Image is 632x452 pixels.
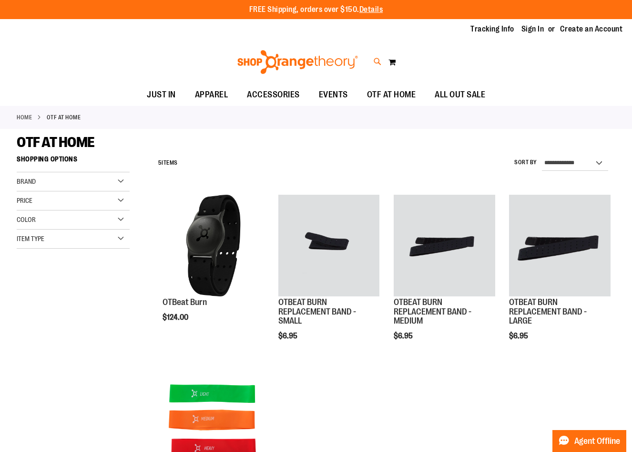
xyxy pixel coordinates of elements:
img: OTBEAT BURN REPLACEMENT BAND - SMALL [278,195,380,296]
span: JUST IN [147,84,176,105]
h2: Items [158,156,178,170]
span: ALL OUT SALE [435,84,485,105]
a: OTBEAT BURN REPLACEMENT BAND - MEDIUM [394,195,495,298]
img: OTBEAT BURN REPLACEMENT BAND - MEDIUM [394,195,495,296]
span: ACCESSORIES [247,84,300,105]
div: product [389,190,500,365]
a: Home [17,113,32,122]
span: $6.95 [278,332,299,340]
p: FREE Shipping, orders over $150. [249,4,383,15]
a: Create an Account [560,24,623,34]
img: OTBEAT BURN REPLACEMENT BAND - LARGE [509,195,611,296]
div: product [274,190,385,365]
span: $6.95 [509,332,530,340]
span: Agent Offline [574,437,620,446]
label: Sort By [514,158,537,167]
span: OTF AT HOME [17,134,95,150]
span: EVENTS [319,84,348,105]
a: OTBEAT BURN REPLACEMENT BAND - SMALL [278,297,356,326]
strong: OTF AT HOME [47,113,81,122]
span: $124.00 [163,313,190,322]
span: 5 [158,159,162,166]
span: OTF AT HOME [367,84,416,105]
a: Main view of OTBeat Burn 6.0-C [163,195,264,298]
a: Tracking Info [470,24,514,34]
span: Color [17,216,36,223]
img: Main view of OTBeat Burn 6.0-C [163,195,264,296]
span: Price [17,197,32,204]
strong: Shopping Options [17,151,130,172]
a: OTBeat Burn [163,297,207,307]
span: APPAREL [195,84,228,105]
span: Brand [17,178,36,185]
img: Shop Orangetheory [236,50,359,74]
div: product [504,190,615,365]
span: $6.95 [394,332,414,340]
a: OTBEAT BURN REPLACEMENT BAND - MEDIUM [394,297,471,326]
span: Item Type [17,235,44,242]
button: Agent Offline [552,430,626,452]
a: OTBEAT BURN REPLACEMENT BAND - LARGE [509,195,611,298]
a: Details [359,5,383,14]
a: OTBEAT BURN REPLACEMENT BAND - SMALL [278,195,380,298]
div: product [158,190,269,346]
a: OTBEAT BURN REPLACEMENT BAND - LARGE [509,297,587,326]
a: Sign In [521,24,544,34]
